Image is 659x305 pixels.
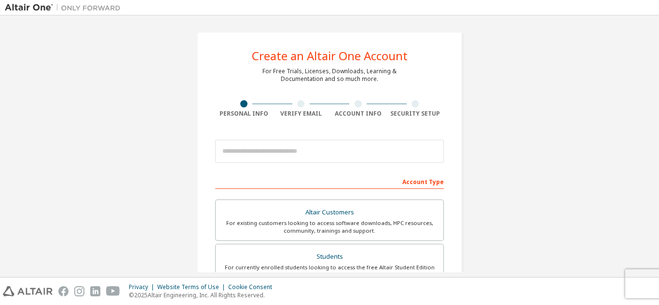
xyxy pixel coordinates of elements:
[3,286,53,296] img: altair_logo.svg
[221,219,438,235] div: For existing customers looking to access software downloads, HPC resources, community, trainings ...
[5,3,125,13] img: Altair One
[329,110,387,118] div: Account Info
[221,264,438,279] div: For currently enrolled students looking to access the free Altair Student Edition bundle and all ...
[273,110,330,118] div: Verify Email
[157,283,228,291] div: Website Terms of Use
[252,50,408,62] div: Create an Altair One Account
[215,110,273,118] div: Personal Info
[228,283,278,291] div: Cookie Consent
[387,110,444,118] div: Security Setup
[106,286,120,296] img: youtube.svg
[129,283,157,291] div: Privacy
[90,286,100,296] img: linkedin.svg
[129,291,278,299] p: © 2025 Altair Engineering, Inc. All Rights Reserved.
[74,286,84,296] img: instagram.svg
[58,286,69,296] img: facebook.svg
[215,173,444,189] div: Account Type
[221,206,438,219] div: Altair Customers
[262,67,397,83] div: For Free Trials, Licenses, Downloads, Learning & Documentation and so much more.
[221,250,438,264] div: Students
